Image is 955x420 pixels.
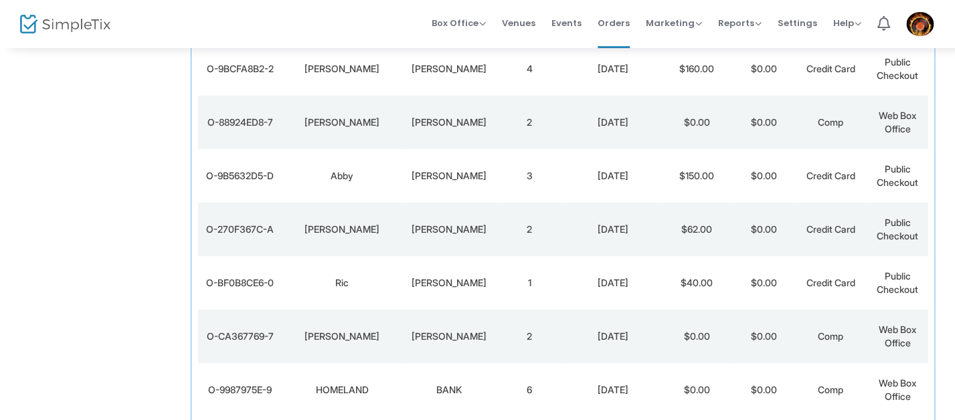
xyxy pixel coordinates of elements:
div: Rogers [406,223,493,236]
span: Orders [598,6,630,40]
td: $0.00 [730,310,797,363]
td: 4 [496,42,563,96]
div: Lisa [285,62,399,76]
span: Help [833,17,861,29]
span: Credit Card [806,63,855,74]
div: O-270F367C-A [201,223,278,236]
td: 3 [496,149,563,203]
span: Comp [818,384,843,395]
span: Web Box Office [879,377,916,402]
div: Tim [285,116,399,129]
span: Public Checkout [877,270,918,295]
div: Rogers [406,330,493,343]
span: Comp [818,116,843,128]
div: HOMELAND [285,383,399,397]
td: 6 [496,363,563,417]
td: 2 [496,96,563,149]
div: 5/23/2025 [566,62,660,76]
td: $62.00 [663,203,730,256]
div: John [285,223,399,236]
span: Credit Card [806,277,855,288]
div: BANK [406,383,493,397]
span: Public Checkout [877,163,918,188]
span: Events [551,6,582,40]
div: Ric [285,276,399,290]
div: Rogers [406,276,493,290]
td: 1 [496,256,563,310]
div: O-9B5632D5-D [201,169,278,183]
td: $0.00 [730,256,797,310]
div: O-88924ED8-7 [201,116,278,129]
td: $0.00 [663,310,730,363]
span: Web Box Office [879,110,916,134]
td: $0.00 [730,203,797,256]
td: $0.00 [663,96,730,149]
div: Abby [285,169,399,183]
div: 10/24/2023 [566,383,660,397]
td: $0.00 [730,363,797,417]
td: $40.00 [663,256,730,310]
td: $160.00 [663,42,730,96]
div: 5/6/2024 [566,276,660,290]
div: O-9987975E-9 [201,383,278,397]
span: Comp [818,330,843,342]
td: $0.00 [663,363,730,417]
div: Rogers [406,169,493,183]
div: O-9BCFA8B2-2 [201,62,278,76]
span: Settings [778,6,817,40]
div: 2/19/2025 [566,116,660,129]
span: Credit Card [806,170,855,181]
span: Public Checkout [877,56,918,81]
td: $0.00 [730,96,797,149]
span: Venues [502,6,535,40]
div: Rogers [406,62,493,76]
td: 2 [496,203,563,256]
div: O-BF0B8CE6-0 [201,276,278,290]
span: Reports [718,17,762,29]
div: Rogers [406,116,493,129]
span: Box Office [432,17,486,29]
td: 2 [496,310,563,363]
span: Marketing [646,17,702,29]
td: $0.00 [730,42,797,96]
td: $0.00 [730,149,797,203]
div: Tim [285,330,399,343]
span: Credit Card [806,223,855,235]
div: 1/10/2025 [566,169,660,183]
span: Public Checkout [877,217,918,241]
span: Web Box Office [879,324,916,348]
td: $150.00 [663,149,730,203]
div: O-CA367769-7 [201,330,278,343]
div: 8/3/2024 [566,223,660,236]
div: 4/23/2024 [566,330,660,343]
